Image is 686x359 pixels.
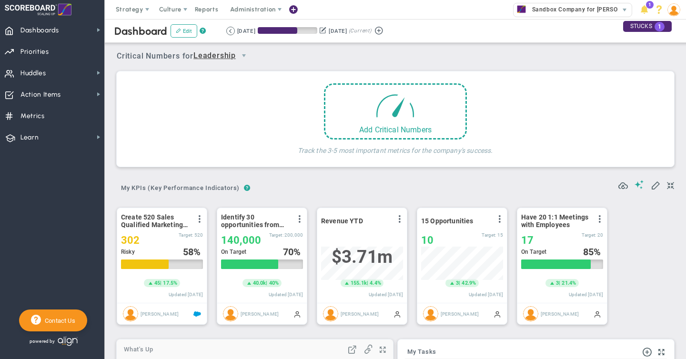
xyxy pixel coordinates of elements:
span: 21.4% [562,280,576,286]
span: Manually Updated [393,310,401,318]
img: Eugene Terk [523,306,538,321]
span: 45 [154,279,160,287]
span: 155.1k [351,279,367,287]
span: Critical Numbers for [117,48,254,65]
span: 4.4% [370,280,381,286]
div: Period Progress: 66% Day 60 of 90 with 30 remaining. [258,27,317,34]
span: Edit My KPIs [651,180,660,189]
span: Strategy [116,6,143,13]
span: 3 [556,279,559,287]
span: Contact Us [41,317,75,324]
span: [PERSON_NAME] [141,311,179,316]
span: 1 [646,1,654,9]
span: 42.9% [462,280,476,286]
span: Target: [179,232,193,238]
span: Leadership [193,50,236,62]
img: Eugene Terk [123,306,138,321]
span: Updated [DATE] [469,292,503,297]
img: 33474.Company.photo [515,3,527,15]
span: [PERSON_NAME] [541,311,579,316]
span: Salesforce Enabled<br ></span>Sandbox: Quarterly Leads and Opportunities [193,310,201,318]
span: 40% [269,280,279,286]
button: Edit [171,24,197,38]
span: Identify 30 opportunities from SmithCo resulting in $200K new sales [221,213,290,229]
span: Dashboards [20,20,59,40]
img: 51354.Person.photo [667,3,680,16]
button: My KPIs (Key Performance Indicators) [117,180,244,197]
span: | [160,280,161,286]
span: 1 [655,22,665,31]
span: On Target [221,249,246,255]
span: | [266,280,267,286]
span: select [618,3,632,17]
span: 302 [121,234,140,246]
div: % [183,247,203,257]
span: Updated [DATE] [269,292,303,297]
span: Suggestions (AI Feature) [635,180,644,189]
div: [DATE] [329,27,347,35]
span: 140,000 [221,234,261,246]
span: Target: [582,232,596,238]
span: 200,000 [284,232,303,238]
span: Create 520 Sales Qualified Marketing Leads [121,213,190,229]
a: My Tasks [407,349,436,356]
span: Target: [482,232,496,238]
div: % [583,247,604,257]
div: STUCKS [623,21,672,32]
span: Manually Updated [594,310,601,318]
span: Priorities [20,42,49,62]
span: 17 [521,234,534,246]
span: 3 [456,279,459,287]
span: Sandbox Company for [PERSON_NAME] [527,3,644,16]
span: 85 [583,246,594,258]
img: Eugene Terk [423,306,438,321]
span: $3,707,282 [332,247,393,267]
span: Culture [159,6,182,13]
img: Eugene Terk [323,306,338,321]
span: Learn [20,128,39,148]
span: Refresh Data [618,179,628,189]
span: Action Items [20,85,61,105]
span: Updated [DATE] [369,292,403,297]
span: Target: [269,232,283,238]
span: Metrics [20,106,45,126]
span: 40.0k [253,279,266,287]
span: select [236,48,252,64]
span: | [459,280,460,286]
span: Have 20 1:1 Meetings with Employees [521,213,590,229]
span: Updated [DATE] [169,292,203,297]
span: Risky [121,249,135,255]
span: Huddles [20,63,46,83]
h4: Track the 3-5 most important metrics for the company's success. [298,140,493,155]
div: Powered by Align [19,334,117,349]
span: | [367,280,368,286]
span: 15 Opportunities [421,217,474,225]
span: Manually Updated [494,310,501,318]
span: [PERSON_NAME] [441,311,479,316]
div: [DATE] [237,27,255,35]
span: Revenue YTD [321,217,363,225]
img: Eugene Terk [223,306,238,321]
span: Dashboard [114,25,167,38]
span: 520 [194,232,203,238]
span: [PERSON_NAME] [341,311,379,316]
span: (Current) [349,27,372,35]
span: 10 [421,234,434,246]
span: | [559,280,560,286]
span: 70 [283,246,293,258]
span: 20 [597,232,603,238]
span: My Tasks [407,349,436,355]
span: Updated [DATE] [569,292,603,297]
span: [PERSON_NAME] [241,311,279,316]
span: 15 [497,232,503,238]
button: Go to previous period [226,27,235,35]
span: 58 [183,246,193,258]
span: My KPIs (Key Performance Indicators) [117,180,244,196]
span: On Target [521,249,546,255]
span: Administration [230,6,275,13]
span: 17.5% [163,280,177,286]
div: % [283,247,303,257]
div: Add Critical Numbers [325,125,465,134]
span: Manually Updated [293,310,301,318]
